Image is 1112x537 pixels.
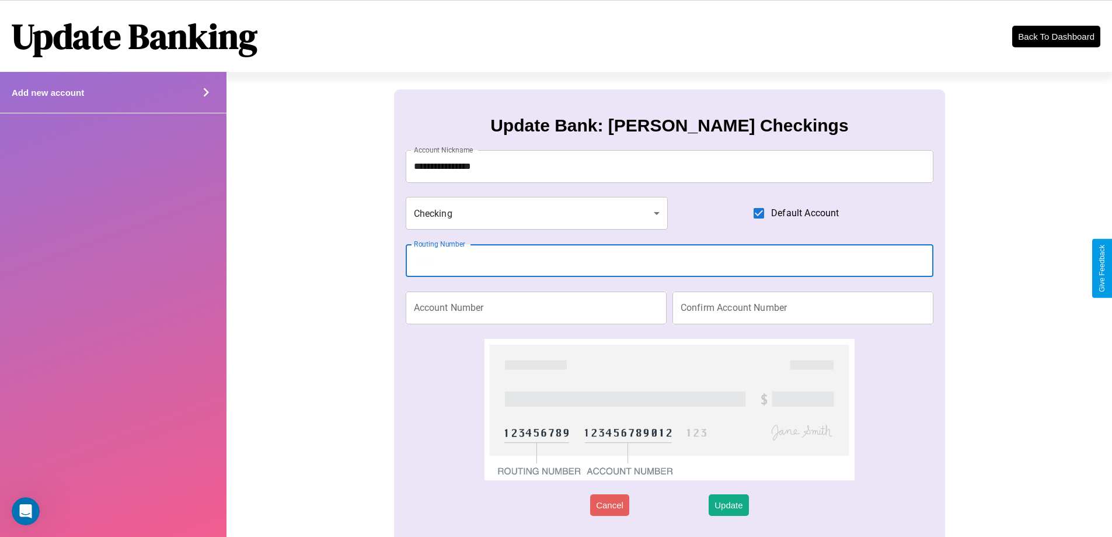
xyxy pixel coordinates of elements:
[12,88,84,98] h4: Add new account
[590,494,629,516] button: Cancel
[1098,245,1106,292] div: Give Feedback
[490,116,848,136] h3: Update Bank: [PERSON_NAME] Checkings
[406,197,668,230] div: Checking
[709,494,748,516] button: Update
[771,206,839,220] span: Default Account
[12,497,40,525] iframe: Intercom live chat
[484,339,854,480] img: check
[1012,26,1100,47] button: Back To Dashboard
[414,239,465,249] label: Routing Number
[12,12,257,60] h1: Update Banking
[414,145,473,155] label: Account Nickname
